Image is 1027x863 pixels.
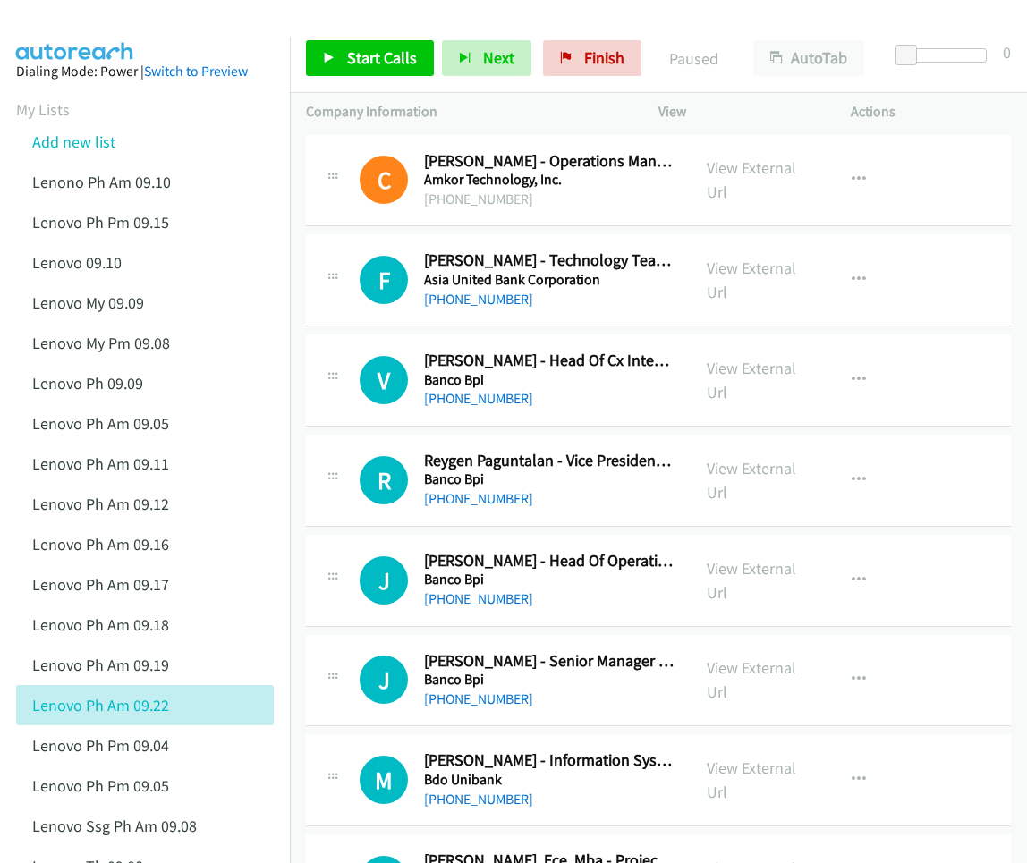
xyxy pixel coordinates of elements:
[424,771,675,789] h5: Bdo Unibank
[442,40,531,76] button: Next
[32,292,144,313] a: Lenovo My 09.09
[707,358,796,402] a: View External Url
[32,333,170,353] a: Lenovo My Pm 09.08
[32,816,197,836] a: Lenovo Ssg Ph Am 09.08
[360,256,408,304] h1: F
[424,590,533,607] a: [PHONE_NUMBER]
[666,47,721,71] p: Paused
[32,131,115,152] a: Add new list
[707,258,796,302] a: View External Url
[32,373,143,393] a: Lenovo Ph 09.09
[424,189,675,210] div: [PHONE_NUMBER]
[424,791,533,808] a: [PHONE_NUMBER]
[424,671,675,689] h5: Banco Bpi
[424,490,533,507] a: [PHONE_NUMBER]
[707,157,796,202] a: View External Url
[32,212,169,233] a: Lenovo Ph Pm 09.15
[32,655,169,675] a: Lenovo Ph Am 09.19
[360,556,408,605] h1: J
[424,571,675,588] h5: Banco Bpi
[306,101,626,123] p: Company Information
[360,356,408,404] div: The call is yet to be attempted
[16,99,70,120] a: My Lists
[32,453,169,474] a: Lenovo Ph Am 09.11
[360,756,408,804] h1: M
[16,61,274,82] div: Dialing Mode: Power |
[306,40,434,76] a: Start Calls
[32,614,169,635] a: Lenovo Ph Am 09.18
[424,690,533,707] a: [PHONE_NUMBER]
[424,271,675,289] h5: Asia United Bank Corporation
[424,171,675,189] h5: Amkor Technology, Inc.
[658,101,819,123] p: View
[32,172,171,192] a: Lenono Ph Am 09.10
[424,651,675,672] h2: [PERSON_NAME] - Senior Manager | Customer Operations Officer
[360,756,408,804] div: The call is yet to be attempted
[424,470,675,488] h5: Banco Bpi
[424,451,675,471] h2: Reygen Paguntalan - Vice President Operations
[360,256,408,304] div: The call is yet to be attempted
[32,574,169,595] a: Lenovo Ph Am 09.17
[904,48,987,63] div: Delay between calls (in seconds)
[32,534,169,554] a: Lenovo Ph Am 09.16
[424,291,533,308] a: [PHONE_NUMBER]
[32,775,169,796] a: Lenovo Ph Pm 09.05
[360,456,408,504] div: The call is yet to be attempted
[424,371,675,389] h5: Banco Bpi
[360,356,408,404] h1: V
[32,695,169,715] a: Lenovo Ph Am 09.22
[424,351,675,371] h2: [PERSON_NAME] - Head Of Cx Integration: Strategy, Design, Operations, Quality
[424,151,675,172] h2: [PERSON_NAME] - Operations Manager
[360,156,408,204] h1: C
[753,40,864,76] button: AutoTab
[1003,40,1011,64] div: 0
[360,456,408,504] h1: R
[32,252,122,273] a: Lenovo 09.10
[483,47,514,68] span: Next
[360,656,408,704] h1: J
[347,47,417,68] span: Start Calls
[32,494,169,514] a: Lenovo Ph Am 09.12
[424,551,675,571] h2: [PERSON_NAME] - Head Of Operations
[360,556,408,605] div: The call is yet to be attempted
[707,558,796,603] a: View External Url
[424,750,675,771] h2: [PERSON_NAME] - Information System Manager
[851,101,1011,123] p: Actions
[584,47,624,68] span: Finish
[144,63,248,80] a: Switch to Preview
[32,735,169,756] a: Lenovo Ph Pm 09.04
[707,657,796,702] a: View External Url
[424,250,675,271] h2: [PERSON_NAME] - Technology Team Lead / Senior Manager
[707,458,796,503] a: View External Url
[543,40,641,76] a: Finish
[360,656,408,704] div: The call is yet to be attempted
[32,413,169,434] a: Lenovo Ph Am 09.05
[424,390,533,407] a: [PHONE_NUMBER]
[707,757,796,802] a: View External Url
[360,156,408,204] div: This number is invalid and cannot be dialed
